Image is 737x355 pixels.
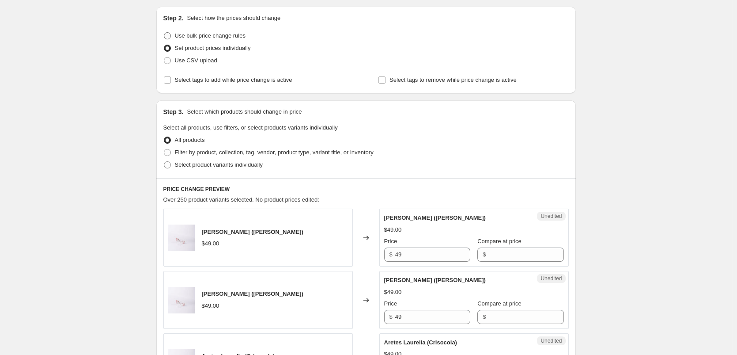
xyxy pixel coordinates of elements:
span: $ [483,313,486,320]
span: Unedited [540,275,562,282]
img: aretes-laurella-or_80x.jpg [168,225,195,251]
div: $49.00 [202,302,219,310]
span: [PERSON_NAME] ([PERSON_NAME]) [202,290,303,297]
span: Price [384,300,397,307]
span: Aretes Laurella (Crisocola) [384,339,457,346]
span: Price [384,238,397,244]
span: Unedited [540,337,562,344]
span: $ [483,251,486,258]
span: Unedited [540,213,562,220]
span: Select tags to remove while price change is active [389,76,517,83]
h2: Step 3. [163,107,184,116]
span: Set product prices individually [175,45,251,51]
span: Over 250 product variants selected. No product prices edited: [163,196,319,203]
h6: PRICE CHANGE PREVIEW [163,186,569,193]
div: $49.00 [384,288,402,297]
span: [PERSON_NAME] ([PERSON_NAME]) [202,229,303,235]
span: Select product variants individually [175,161,263,168]
img: aretes-laurella-or_80x.jpg [168,287,195,313]
span: [PERSON_NAME] ([PERSON_NAME]) [384,214,486,221]
div: $49.00 [202,239,219,248]
span: Select tags to add while price change is active [175,76,292,83]
span: Filter by product, collection, tag, vendor, product type, variant title, or inventory [175,149,374,156]
p: Select which products should change in price [187,107,302,116]
div: $49.00 [384,225,402,234]
span: $ [389,313,393,320]
span: Compare at price [477,238,522,244]
span: Compare at price [477,300,522,307]
p: Select how the prices should change [187,14,280,23]
span: Use bulk price change rules [175,32,246,39]
span: $ [389,251,393,258]
span: [PERSON_NAME] ([PERSON_NAME]) [384,277,486,283]
span: All products [175,137,205,143]
h2: Step 2. [163,14,184,23]
span: Use CSV upload [175,57,217,64]
span: Select all products, use filters, or select products variants individually [163,124,338,131]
